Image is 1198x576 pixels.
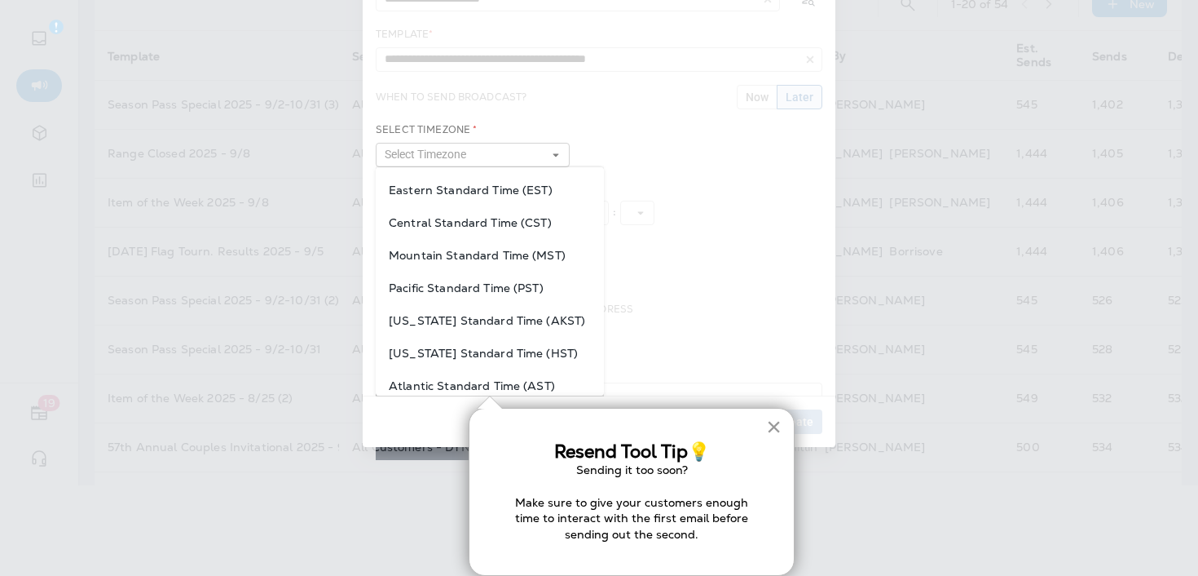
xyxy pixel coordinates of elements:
[502,441,761,463] h3: Resend Tool Tip💡
[385,148,473,162] span: Select Timezone
[766,414,782,440] button: Close
[389,184,591,197] span: Eastern Standard Time (EST)
[389,314,591,327] span: [US_STATE] Standard Time (AKST)
[376,123,477,136] label: Select Timezone
[502,463,761,479] p: Sending it too soon?
[389,216,591,229] span: Central Standard Time (CST)
[389,379,591,392] span: Atlantic Standard Time (AST)
[502,495,761,543] p: Make sure to give your customers enough time to interact with the first email before sending out ...
[389,347,591,360] span: [US_STATE] Standard Time (HST)
[389,281,591,295] span: Pacific Standard Time (PST)
[389,249,591,262] span: Mountain Standard Time (MST)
